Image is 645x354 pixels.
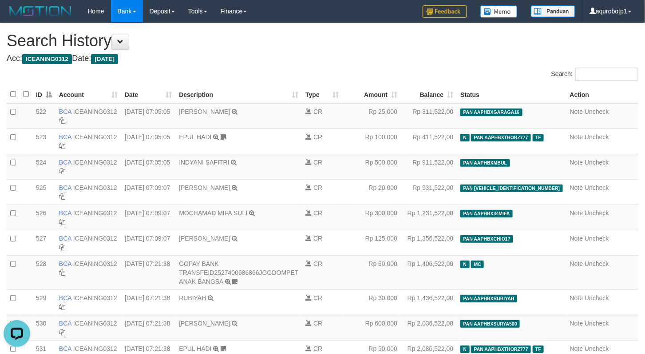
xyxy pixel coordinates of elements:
[313,320,322,327] span: CR
[401,205,457,230] td: Rp 1,231,522,00
[460,210,513,217] span: PAN AAPHBX34MIFA
[313,260,322,267] span: CR
[585,108,609,115] a: Uncheck
[179,345,211,352] a: EPUL HADI
[59,303,65,310] a: Copy ICEANING0312 to clipboard
[73,294,117,302] a: ICEANING0312
[457,86,566,103] th: Status
[59,133,71,141] span: BCA
[59,345,71,352] span: BCA
[121,129,175,154] td: [DATE] 07:05:05
[471,346,531,353] span: PAN AAPHBXTHORZ777
[343,255,401,290] td: Rp 50,000
[460,235,513,243] span: PAN AAPHBXCHIO17
[570,320,583,327] a: Note
[7,4,74,18] img: MOTION_logo.png
[343,205,401,230] td: Rp 300,000
[73,209,117,217] a: ICEANING0312
[585,184,609,191] a: Uncheck
[55,86,121,103] th: Account: activate to sort column ascending
[121,86,175,103] th: Date: activate to sort column ascending
[121,290,175,315] td: [DATE] 07:21:38
[401,255,457,290] td: Rp 1,406,522,00
[121,103,175,129] td: [DATE] 07:05:05
[533,134,544,141] span: Trans Found Checked by: aqurobotp1
[570,345,583,352] a: Note
[343,129,401,154] td: Rp 100,000
[570,108,583,115] a: Note
[313,159,322,166] span: CR
[585,235,609,242] a: Uncheck
[460,134,469,141] span: Has Note
[7,54,638,63] h4: Acc: Date:
[32,255,55,290] td: 528
[570,260,583,267] a: Note
[585,345,609,352] a: Uncheck
[531,5,575,17] img: panduan.png
[460,346,469,353] span: Has Note
[73,320,117,327] a: ICEANING0312
[179,209,247,217] a: MOCHAMAD MIFA SULI
[401,86,457,103] th: Balance: activate to sort column ascending
[73,184,117,191] a: ICEANING0312
[179,320,230,327] a: [PERSON_NAME]
[570,209,583,217] a: Note
[22,54,72,64] span: ICEANING0312
[343,315,401,340] td: Rp 600,000
[302,86,342,103] th: Type: activate to sort column ascending
[401,230,457,255] td: Rp 1,356,522,00
[423,5,467,18] img: Feedback.jpg
[179,260,298,285] a: GOPAY BANK TRANSFEID2527400686866JGGDOMPET ANAK BANGSA
[460,320,520,328] span: PAN AAPHBXSURYA500
[59,108,71,115] span: BCA
[343,230,401,255] td: Rp 125,000
[343,290,401,315] td: Rp 30,000
[59,159,71,166] span: BCA
[460,109,522,116] span: PAN AAPHBXGARAGA16
[480,5,518,18] img: Button%20Memo.svg
[401,129,457,154] td: Rp 411,522,00
[91,54,118,64] span: [DATE]
[59,260,71,267] span: BCA
[59,329,65,336] a: Copy ICEANING0312 to clipboard
[73,260,117,267] a: ICEANING0312
[121,179,175,205] td: [DATE] 07:09:07
[4,4,30,30] button: Open LiveChat chat widget
[585,260,609,267] a: Uncheck
[575,68,638,81] input: Search:
[313,294,322,302] span: CR
[471,134,531,141] span: PAN AAPHBXTHORZ777
[585,320,609,327] a: Uncheck
[401,179,457,205] td: Rp 931,522,00
[121,205,175,230] td: [DATE] 07:09:07
[570,294,583,302] a: Note
[32,103,55,129] td: 522
[570,133,583,141] a: Note
[401,315,457,340] td: Rp 2,036,522,00
[59,218,65,225] a: Copy ICEANING0312 to clipboard
[313,184,322,191] span: CR
[343,179,401,205] td: Rp 20,000
[460,159,510,167] span: PAN AAPHBXMBUL
[59,184,71,191] span: BCA
[343,103,401,129] td: Rp 25,000
[313,108,322,115] span: CR
[313,235,322,242] span: CR
[401,154,457,179] td: Rp 911,522,00
[471,261,484,268] span: Manually Checked by: aqurobotp1
[32,86,55,103] th: ID: activate to sort column descending
[179,133,211,141] a: EPUL HADI
[121,255,175,290] td: [DATE] 07:21:38
[570,235,583,242] a: Note
[59,117,65,124] a: Copy ICEANING0312 to clipboard
[401,103,457,129] td: Rp 311,522,00
[460,295,517,302] span: PAN AAPHBXRUBIYAH
[32,154,55,179] td: 524
[585,159,609,166] a: Uncheck
[460,261,469,268] span: Has Note
[179,235,230,242] a: [PERSON_NAME]
[7,32,638,50] h1: Search History
[32,315,55,340] td: 530
[179,159,229,166] a: INDYANI SAFITRI
[179,294,206,302] a: RUBIYAH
